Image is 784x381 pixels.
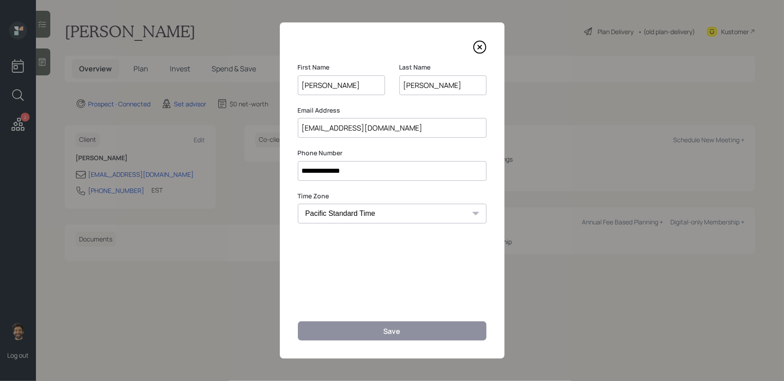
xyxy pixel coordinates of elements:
[298,106,487,115] label: Email Address
[298,63,385,72] label: First Name
[399,63,487,72] label: Last Name
[298,321,487,341] button: Save
[298,149,487,158] label: Phone Number
[384,326,401,336] div: Save
[298,192,487,201] label: Time Zone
